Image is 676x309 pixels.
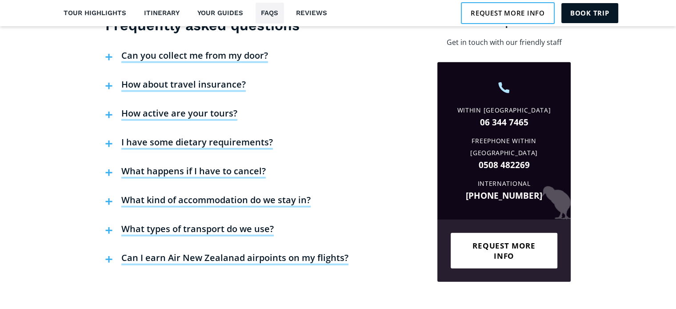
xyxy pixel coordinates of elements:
[437,36,571,49] p: Get in touch with our friendly staff
[121,194,311,208] h4: What kind of accommodation do we stay in?
[121,136,273,150] h4: I have some dietary requirements?
[121,252,348,265] h4: Can I earn Air New Zealanad airpoints on my flights?
[101,217,278,245] button: What types of transport do we use?
[451,233,557,269] a: Request more info
[444,116,564,128] a: 06 344 7465
[101,159,270,188] button: What happens if I have to cancel?
[561,3,618,23] a: Book trip
[444,190,564,202] a: [PHONE_NUMBER]
[101,72,250,101] button: How about travel insurance?
[139,3,185,24] a: Itinerary
[101,188,315,217] button: What kind of accommodation do we stay in?
[256,3,284,24] a: FAQs
[291,3,333,24] a: Reviews
[192,3,249,24] a: Your guides
[101,245,353,274] button: Can I earn Air New Zealanad airpoints on my flights?
[444,104,564,116] div: Within [GEOGRAPHIC_DATA]
[444,135,564,159] div: Freephone Within [GEOGRAPHIC_DATA]
[121,223,274,237] h4: What types of transport do we use?
[58,3,132,24] a: Tour highlights
[101,101,242,130] button: How active are your tours?
[121,79,246,92] h4: How about travel insurance?
[121,165,266,179] h4: What happens if I have to cancel?
[444,159,564,171] a: 0508 482269
[444,178,564,190] div: International
[461,2,555,24] a: Request more info
[121,108,237,121] h4: How active are your tours?
[101,43,272,72] button: Can you collect me from my door?
[101,130,277,159] button: I have some dietary requirements?
[121,50,268,63] h4: Can you collect me from my door?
